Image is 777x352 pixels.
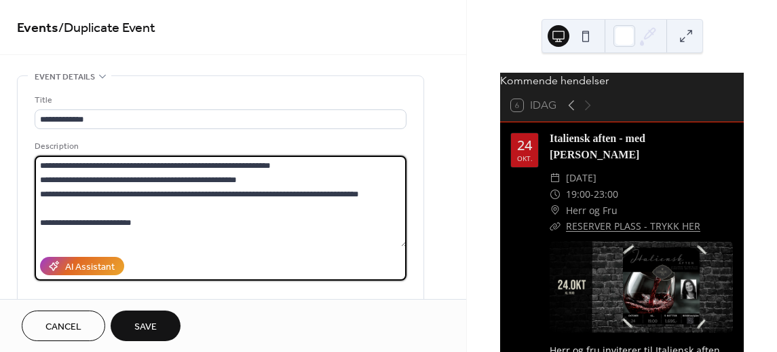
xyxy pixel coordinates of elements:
[566,170,596,186] span: [DATE]
[500,73,744,89] div: Kommende hendelser
[566,219,700,232] a: RESERVER PLASS - TRYKK HER
[517,155,533,162] div: okt.
[65,260,115,275] div: AI Assistant
[594,186,618,203] span: 23:00
[550,218,561,234] div: ​
[590,186,594,203] span: -
[550,133,645,160] a: Italiensk aften - med [PERSON_NAME]
[35,297,404,311] div: Location
[35,93,404,107] div: Title
[517,139,532,152] div: 24
[40,257,124,275] button: AI Assistant
[35,70,95,84] span: Event details
[17,15,58,41] a: Events
[550,170,561,186] div: ​
[550,186,561,203] div: ​
[134,320,157,334] span: Save
[111,311,181,341] button: Save
[566,186,590,203] span: 19:00
[22,311,105,341] button: Cancel
[35,139,404,154] div: Description
[58,15,155,41] span: / Duplicate Event
[45,320,81,334] span: Cancel
[550,203,561,219] div: ​
[566,203,618,219] span: Herr og Fru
